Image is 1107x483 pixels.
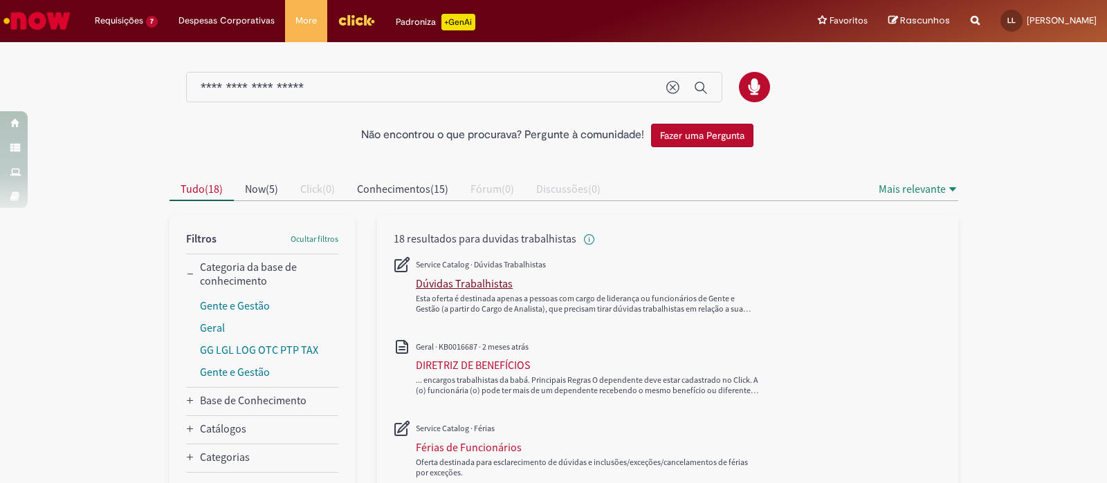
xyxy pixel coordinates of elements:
[295,14,317,28] span: More
[1027,15,1097,26] span: [PERSON_NAME]
[179,14,275,28] span: Despesas Corporativas
[338,10,375,30] img: click_logo_yellow_360x200.png
[146,16,158,28] span: 7
[830,14,868,28] span: Favoritos
[888,15,950,28] a: Rascunhos
[900,14,950,27] span: Rascunhos
[441,14,475,30] p: +GenAi
[1007,16,1016,25] span: LL
[95,14,143,28] span: Requisições
[361,129,644,142] h2: Não encontrou o que procurava? Pergunte à comunidade!
[396,14,475,30] div: Padroniza
[1,7,73,35] img: ServiceNow
[651,124,753,147] button: Fazer uma Pergunta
